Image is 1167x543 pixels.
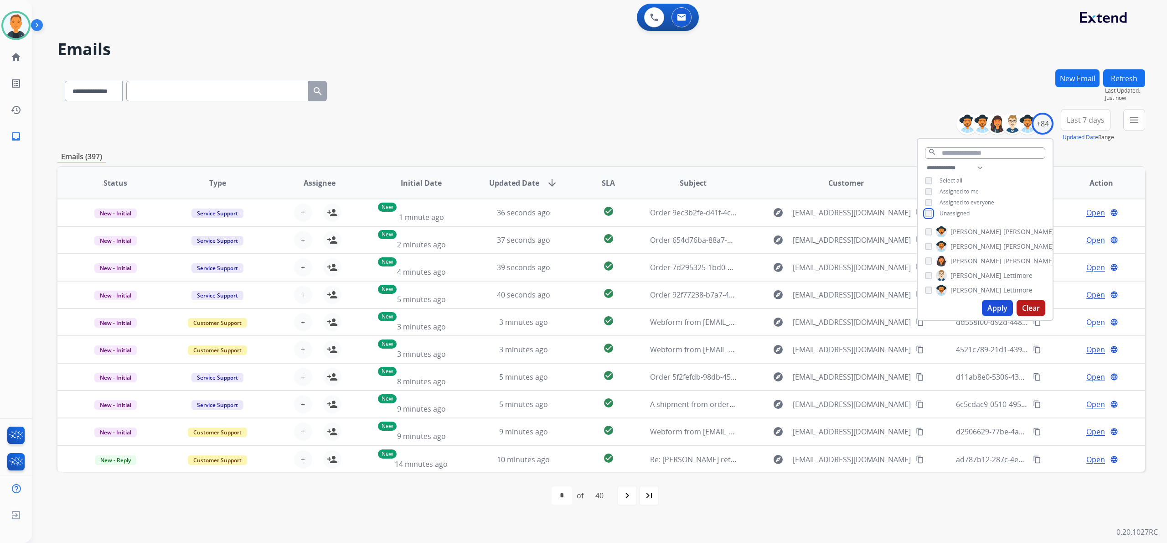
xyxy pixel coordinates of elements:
[378,312,397,321] p: New
[57,151,106,162] p: Emails (397)
[399,212,444,222] span: 1 minute ago
[1110,291,1118,299] mat-icon: language
[57,40,1145,58] h2: Emails
[499,399,548,409] span: 5 minutes ago
[916,209,924,217] mat-icon: content_copy
[1086,317,1105,328] span: Open
[650,262,813,272] span: Order 7d295325-1bd0-4f87-9539-3bcd49467eb4
[497,454,550,465] span: 10 minutes ago
[312,86,323,97] mat-icon: search
[1067,118,1105,122] span: Last 7 days
[650,290,811,300] span: Order 92f77238-b7a7-48ce-86eb-dd0d4e6fd618
[327,399,338,410] mat-icon: person_add
[94,345,137,355] span: New - Initial
[950,286,1002,295] span: [PERSON_NAME]
[94,236,137,245] span: New - Initial
[209,178,226,188] span: Type
[650,235,813,245] span: Order 654d76ba-88a7-4a62-b5a5-aa555d42f926
[378,367,397,376] p: New
[650,208,810,218] span: Order 9ec3b2fe-d41f-4c66-9998-ada548716839
[793,289,911,300] span: [EMAIL_ADDRESS][DOMAIN_NAME]
[1055,69,1100,87] button: New Email
[397,404,446,414] span: 9 minutes ago
[1086,371,1105,382] span: Open
[301,289,305,300] span: +
[327,344,338,355] mat-icon: person_add
[10,104,21,115] mat-icon: history
[603,233,614,244] mat-icon: check_circle
[956,372,1096,382] span: d11ab8e0-5306-436e-ad1c-f3da1e26aa49
[94,318,137,328] span: New - Initial
[94,373,137,382] span: New - Initial
[327,371,338,382] mat-icon: person_add
[916,318,924,326] mat-icon: content_copy
[301,454,305,465] span: +
[301,371,305,382] span: +
[1116,527,1158,538] p: 0.20.1027RC
[603,453,614,464] mat-icon: check_circle
[191,263,243,273] span: Service Support
[1033,455,1041,464] mat-icon: content_copy
[294,204,312,222] button: +
[773,235,784,245] mat-icon: explore
[650,372,805,382] span: Order 5f2fefdb-98db-4549-863f-e4cefcc0ad05
[1086,426,1105,437] span: Open
[397,240,446,250] span: 2 minutes ago
[916,236,924,244] mat-icon: content_copy
[378,449,397,459] p: New
[1033,373,1041,381] mat-icon: content_copy
[103,178,127,188] span: Status
[1086,289,1105,300] span: Open
[650,345,857,355] span: Webform from [EMAIL_ADDRESS][DOMAIN_NAME] on [DATE]
[650,454,772,465] span: Re: [PERSON_NAME] return request
[603,397,614,408] mat-icon: check_circle
[916,455,924,464] mat-icon: content_copy
[603,261,614,271] mat-icon: check_circle
[1003,271,1033,280] span: Lettimore
[1110,455,1118,464] mat-icon: language
[773,399,784,410] mat-icon: explore
[378,394,397,403] p: New
[397,376,446,386] span: 8 minutes ago
[622,490,633,501] mat-icon: navigate_next
[1110,428,1118,436] mat-icon: language
[603,206,614,217] mat-icon: check_circle
[301,426,305,437] span: +
[680,178,707,188] span: Subject
[547,178,558,188] mat-icon: arrow_downward
[1086,454,1105,465] span: Open
[294,258,312,277] button: +
[793,454,911,465] span: [EMAIL_ADDRESS][DOMAIN_NAME]
[327,289,338,300] mat-icon: person_add
[828,178,864,188] span: Customer
[793,235,911,245] span: [EMAIL_ADDRESS][DOMAIN_NAME]
[950,271,1002,280] span: [PERSON_NAME]
[94,209,137,218] span: New - Initial
[301,207,305,218] span: +
[327,454,338,465] mat-icon: person_add
[294,340,312,359] button: +
[928,148,936,156] mat-icon: search
[327,317,338,328] mat-icon: person_add
[294,450,312,469] button: +
[956,427,1098,437] span: d2906629-77be-4a16-ade6-b72c38a68789
[188,318,247,328] span: Customer Support
[793,399,911,410] span: [EMAIL_ADDRESS][DOMAIN_NAME]
[1103,69,1145,87] button: Refresh
[94,291,137,300] span: New - Initial
[577,490,583,501] div: of
[397,349,446,359] span: 3 minutes ago
[294,231,312,249] button: +
[294,286,312,304] button: +
[94,400,137,410] span: New - Initial
[378,257,397,266] p: New
[650,427,857,437] span: Webform from [EMAIL_ADDRESS][DOMAIN_NAME] on [DATE]
[1033,345,1041,354] mat-icon: content_copy
[916,373,924,381] mat-icon: content_copy
[773,344,784,355] mat-icon: explore
[10,52,21,63] mat-icon: home
[378,285,397,294] p: New
[378,230,397,239] p: New
[1043,167,1145,199] th: Action
[644,490,655,501] mat-icon: last_page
